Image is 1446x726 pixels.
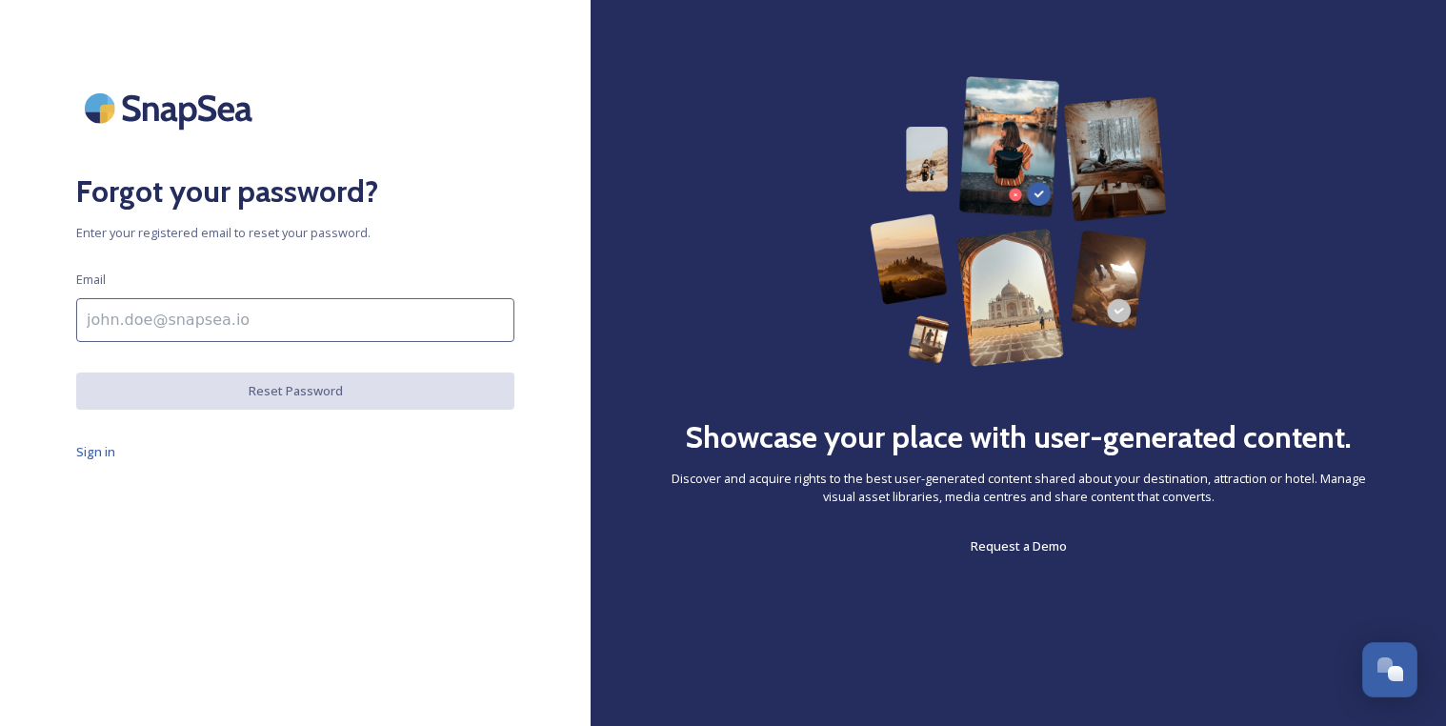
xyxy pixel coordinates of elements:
img: 63b42ca75bacad526042e722_Group%20154-p-800.png [870,76,1166,367]
a: Sign in [76,440,514,463]
button: Open Chat [1362,642,1417,697]
span: Discover and acquire rights to the best user-generated content shared about your destination, att... [667,470,1370,506]
img: SnapSea Logo [76,76,267,140]
span: Enter your registered email to reset your password. [76,224,514,242]
input: john.doe@snapsea.io [76,298,514,342]
span: Request a Demo [971,537,1067,555]
h2: Forgot your password? [76,169,514,214]
a: Request a Demo [971,534,1067,557]
button: Reset Password [76,373,514,410]
span: Email [76,271,106,289]
h2: Showcase your place with user-generated content. [685,414,1352,460]
span: Sign in [76,443,115,460]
